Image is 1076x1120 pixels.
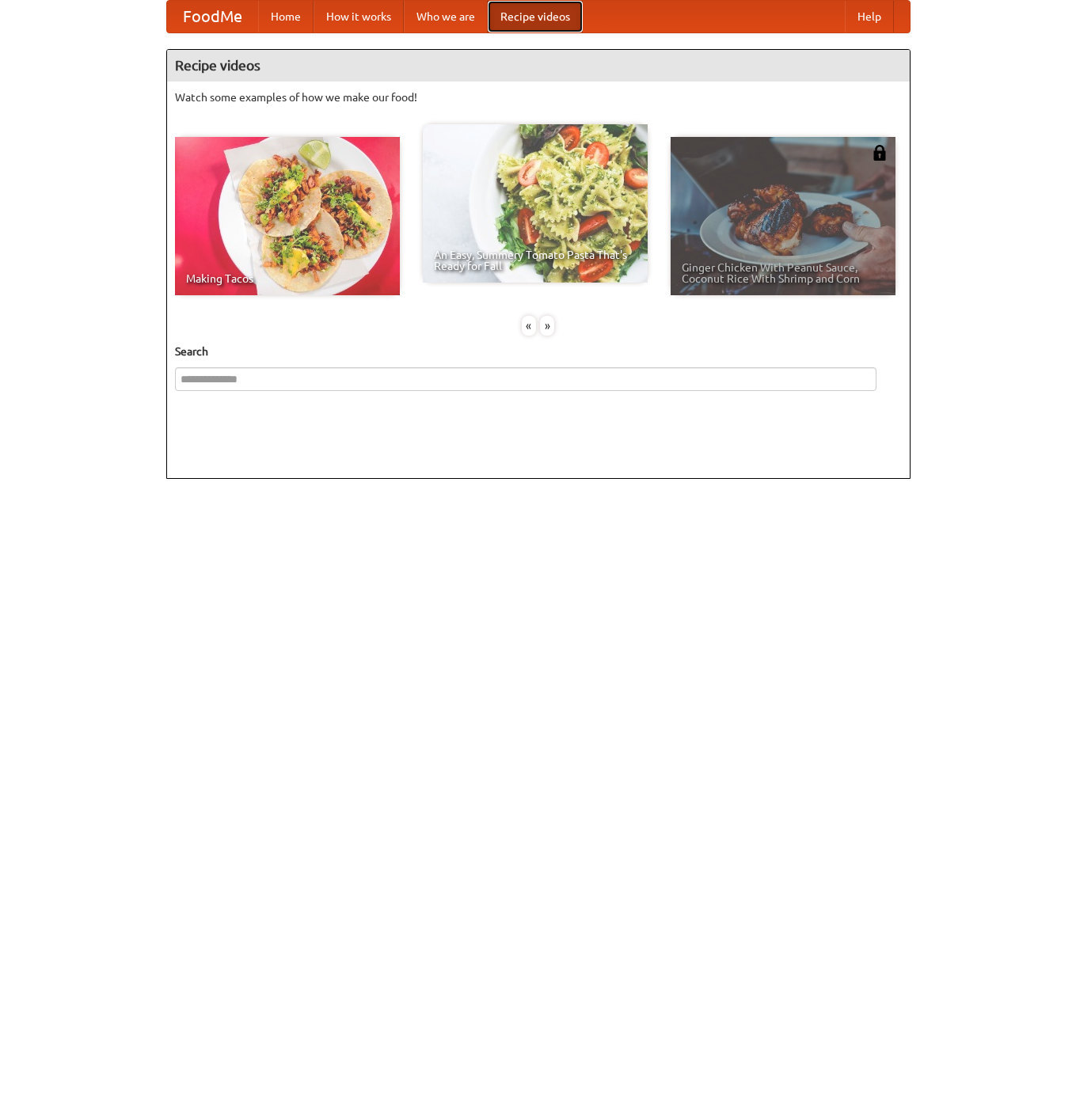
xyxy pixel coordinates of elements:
a: Recipe videos [488,1,583,32]
div: « [522,316,536,336]
p: Watch some examples of how we make our food! [175,89,902,105]
span: An Easy, Summery Tomato Pasta That's Ready for Fall [434,249,637,271]
a: FoodMe [167,1,258,32]
a: Help [845,1,894,32]
a: Making Tacos [175,137,400,295]
div: » [540,316,554,336]
h5: Search [175,344,902,359]
h4: Recipe videos [167,50,910,82]
a: An Easy, Summery Tomato Pasta That's Ready for Fall [423,124,648,283]
a: How it works [314,1,404,32]
img: 483408.png [872,145,888,161]
span: Making Tacos [186,273,389,284]
a: Who we are [404,1,488,32]
a: Home [258,1,314,32]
